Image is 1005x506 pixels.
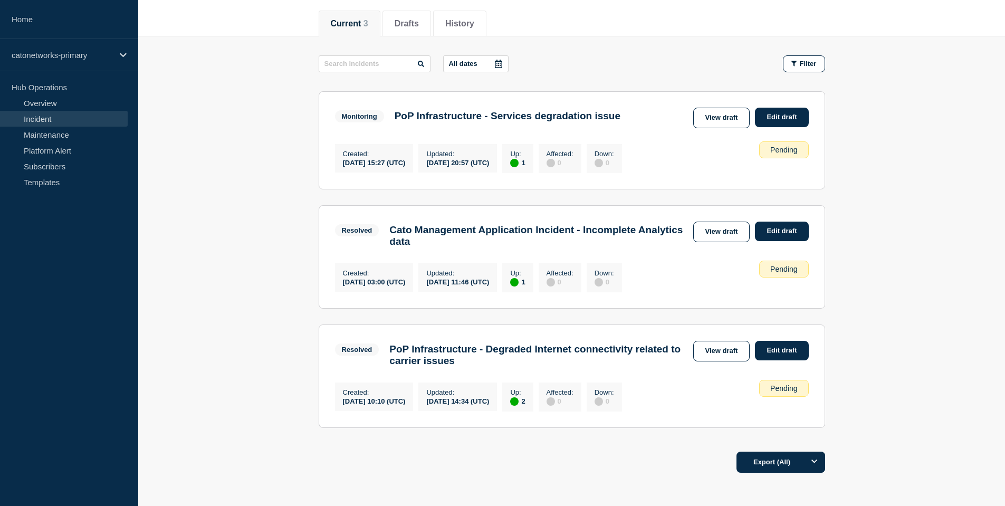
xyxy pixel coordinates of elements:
[693,108,750,128] a: View draft
[319,55,430,72] input: Search incidents
[595,396,614,406] div: 0
[343,158,406,167] div: [DATE] 15:27 (UTC)
[693,222,750,242] a: View draft
[595,159,603,167] div: disabled
[389,224,687,247] h3: Cato Management Application Incident - Incomplete Analytics data
[510,277,525,287] div: 1
[343,388,406,396] p: Created :
[783,55,825,72] button: Filter
[510,269,525,277] p: Up :
[547,278,555,287] div: disabled
[755,222,808,241] a: Edit draft
[343,269,406,277] p: Created :
[426,277,489,286] div: [DATE] 11:46 (UTC)
[510,158,525,167] div: 1
[547,269,573,277] p: Affected :
[395,19,419,28] button: Drafts
[363,19,368,28] span: 3
[595,150,614,158] p: Down :
[335,224,379,236] span: Resolved
[547,388,573,396] p: Affected :
[426,269,489,277] p: Updated :
[595,278,603,287] div: disabled
[736,452,825,473] button: Export (All)
[547,158,573,167] div: 0
[443,55,509,72] button: All dates
[510,159,519,167] div: up
[693,341,750,361] a: View draft
[595,277,614,287] div: 0
[755,108,808,127] a: Edit draft
[510,278,519,287] div: up
[547,277,573,287] div: 0
[804,452,825,473] button: Options
[395,110,620,122] h3: PoP Infrastructure - Services degradation issue
[12,51,113,60] p: catonetworks-primary
[331,19,368,28] button: Current 3
[426,150,489,158] p: Updated :
[800,60,817,68] span: Filter
[547,150,573,158] p: Affected :
[547,396,573,406] div: 0
[755,341,808,360] a: Edit draft
[426,396,489,405] div: [DATE] 14:34 (UTC)
[547,397,555,406] div: disabled
[510,397,519,406] div: up
[759,380,808,397] div: Pending
[510,150,525,158] p: Up :
[510,388,525,396] p: Up :
[595,397,603,406] div: disabled
[759,141,808,158] div: Pending
[343,396,406,405] div: [DATE] 10:10 (UTC)
[759,261,808,278] div: Pending
[595,158,614,167] div: 0
[445,19,474,28] button: History
[389,343,687,367] h3: PoP Infrastructure - Degraded Internet connectivity related to carrier issues
[335,343,379,356] span: Resolved
[426,388,489,396] p: Updated :
[426,158,489,167] div: [DATE] 20:57 (UTC)
[510,396,525,406] div: 2
[595,388,614,396] p: Down :
[449,60,477,68] p: All dates
[547,159,555,167] div: disabled
[335,110,384,122] span: Monitoring
[343,277,406,286] div: [DATE] 03:00 (UTC)
[343,150,406,158] p: Created :
[595,269,614,277] p: Down :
